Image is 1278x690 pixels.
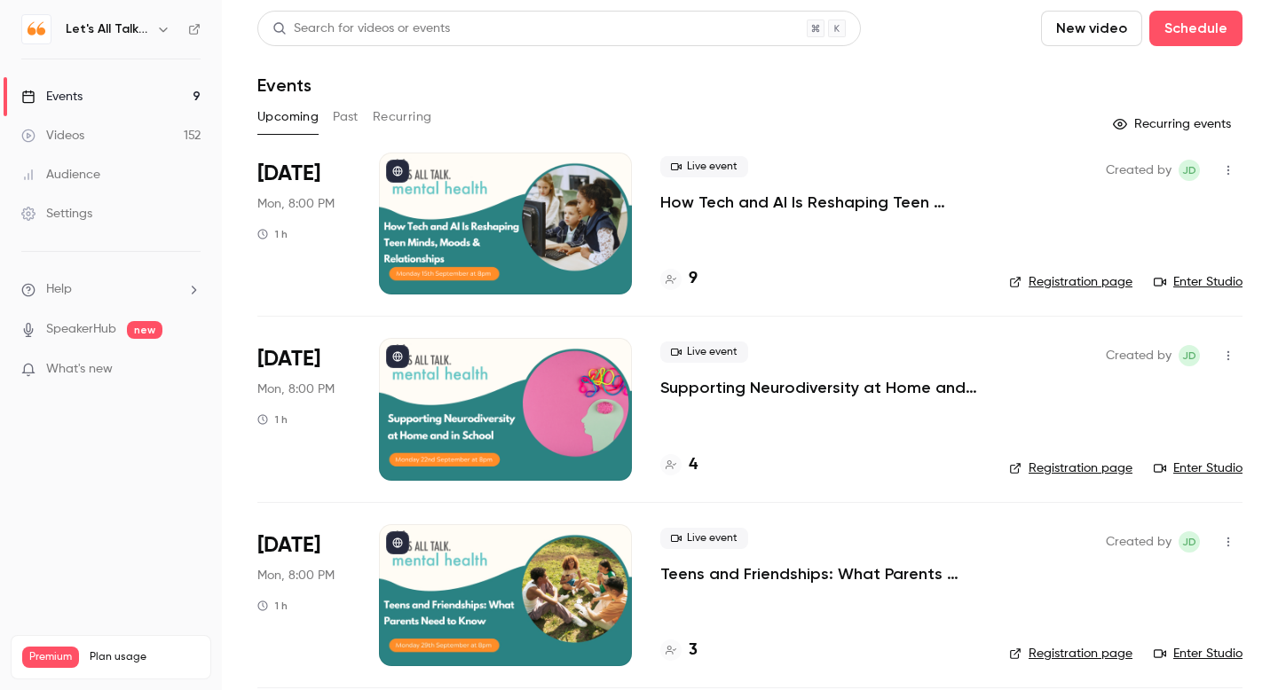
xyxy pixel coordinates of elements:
[46,280,72,299] span: Help
[660,192,981,213] a: How Tech and AI Is Reshaping Teen Minds, Moods & Relationships
[660,156,748,177] span: Live event
[1154,459,1242,477] a: Enter Studio
[21,205,92,223] div: Settings
[21,127,84,145] div: Videos
[689,453,698,477] h4: 4
[1106,531,1171,553] span: Created by
[257,195,335,213] span: Mon, 8:00 PM
[1149,11,1242,46] button: Schedule
[21,88,83,106] div: Events
[21,280,201,299] li: help-dropdown-opener
[689,639,698,663] h4: 3
[1179,531,1200,553] span: Jenni Dunn
[1182,160,1196,181] span: JD
[90,650,200,664] span: Plan usage
[257,153,351,294] div: Sep 15 Mon, 8:00 PM (Europe/London)
[127,321,162,339] span: new
[373,103,432,131] button: Recurring
[46,320,116,339] a: SpeakerHub
[1182,345,1196,366] span: JD
[660,377,981,398] a: Supporting Neurodiversity at Home and in School
[1105,110,1242,138] button: Recurring events
[257,227,288,241] div: 1 h
[660,563,981,584] a: Teens and Friendships: What Parents Need to Know
[689,267,698,291] h4: 9
[22,647,79,668] span: Premium
[257,103,319,131] button: Upcoming
[257,599,288,613] div: 1 h
[660,267,698,291] a: 9
[257,380,335,398] span: Mon, 8:00 PM
[1154,645,1242,663] a: Enter Studio
[1009,273,1132,291] a: Registration page
[1182,531,1196,553] span: JD
[66,20,149,38] h6: Let's All Talk Mental Health
[1179,345,1200,366] span: Jenni Dunn
[257,531,320,560] span: [DATE]
[257,338,351,480] div: Sep 22 Mon, 8:00 PM (Europe/London)
[257,74,312,96] h1: Events
[1009,645,1132,663] a: Registration page
[257,160,320,188] span: [DATE]
[1106,160,1171,181] span: Created by
[257,345,320,373] span: [DATE]
[660,639,698,663] a: 3
[272,20,450,38] div: Search for videos or events
[333,103,359,131] button: Past
[257,567,335,584] span: Mon, 8:00 PM
[1106,345,1171,366] span: Created by
[22,15,51,43] img: Let's All Talk Mental Health
[1041,11,1142,46] button: New video
[257,412,288,427] div: 1 h
[1154,273,1242,291] a: Enter Studio
[257,524,351,666] div: Sep 29 Mon, 8:00 PM (Europe/London)
[21,166,100,184] div: Audience
[1179,160,1200,181] span: Jenni Dunn
[1009,459,1132,477] a: Registration page
[660,341,748,363] span: Live event
[660,528,748,549] span: Live event
[46,360,113,379] span: What's new
[660,453,698,477] a: 4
